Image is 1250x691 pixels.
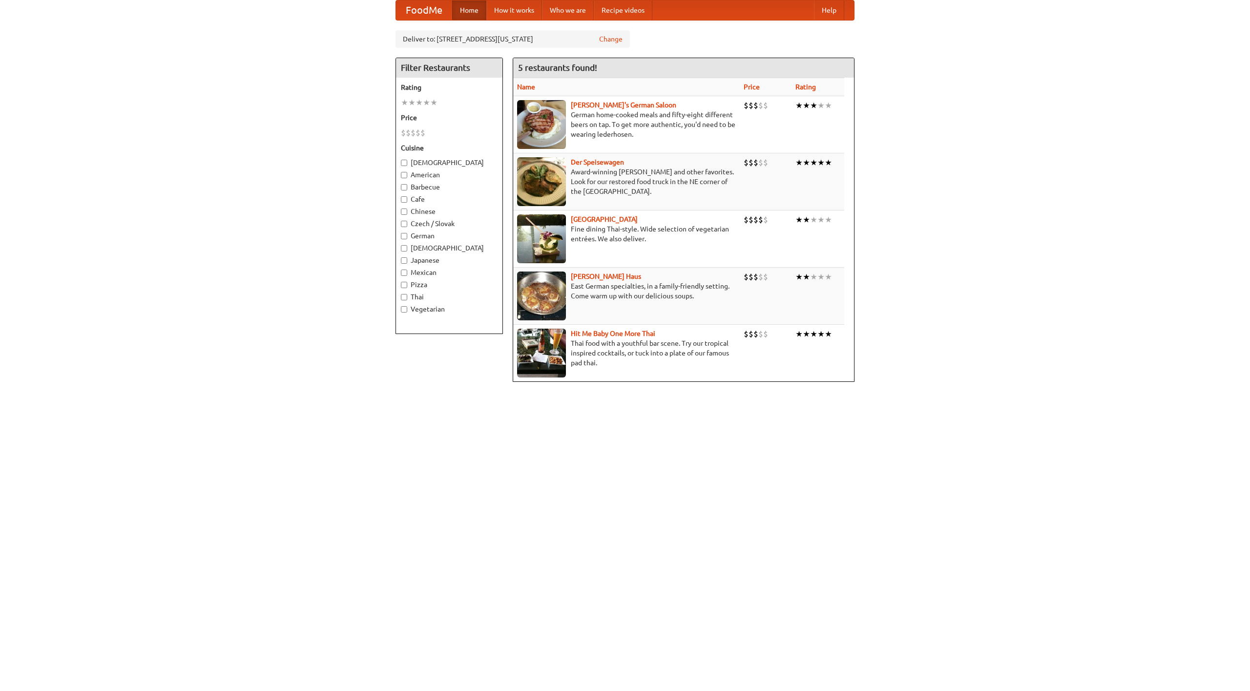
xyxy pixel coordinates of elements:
li: $ [411,127,416,138]
li: ★ [803,272,810,282]
li: $ [749,157,753,168]
h5: Price [401,113,498,123]
li: $ [401,127,406,138]
a: Rating [795,83,816,91]
li: ★ [825,272,832,282]
li: ★ [416,97,423,108]
b: [PERSON_NAME] Haus [571,272,641,280]
li: ★ [825,157,832,168]
input: Vegetarian [401,306,407,313]
li: $ [758,329,763,339]
p: Thai food with a youthful bar scene. Try our tropical inspired cocktails, or tuck into a plate of... [517,338,736,368]
li: ★ [803,214,810,225]
li: $ [753,157,758,168]
li: $ [758,100,763,111]
li: ★ [408,97,416,108]
a: Der Speisewagen [571,158,624,166]
li: ★ [803,100,810,111]
a: Recipe videos [594,0,652,20]
label: Japanese [401,255,498,265]
input: [DEMOGRAPHIC_DATA] [401,245,407,251]
li: ★ [803,329,810,339]
li: ★ [810,100,817,111]
li: ★ [810,329,817,339]
label: Thai [401,292,498,302]
li: $ [758,157,763,168]
h4: Filter Restaurants [396,58,502,78]
li: $ [753,329,758,339]
a: [GEOGRAPHIC_DATA] [571,215,638,223]
img: babythai.jpg [517,329,566,377]
input: German [401,233,407,239]
a: Hit Me Baby One More Thai [571,330,655,337]
label: Mexican [401,268,498,277]
input: American [401,172,407,178]
input: Chinese [401,209,407,215]
li: ★ [817,214,825,225]
li: ★ [401,97,408,108]
input: Mexican [401,270,407,276]
li: ★ [810,272,817,282]
p: Fine dining Thai-style. Wide selection of vegetarian entrées. We also deliver. [517,224,736,244]
li: ★ [795,100,803,111]
li: ★ [825,100,832,111]
li: ★ [810,214,817,225]
li: $ [753,272,758,282]
label: Vegetarian [401,304,498,314]
img: satay.jpg [517,214,566,263]
li: $ [758,214,763,225]
li: $ [753,214,758,225]
li: $ [406,127,411,138]
a: Home [452,0,486,20]
p: German home-cooked meals and fifty-eight different beers on tap. To get more authentic, you'd nee... [517,110,736,139]
li: $ [753,100,758,111]
input: Japanese [401,257,407,264]
li: $ [744,272,749,282]
li: ★ [825,329,832,339]
input: Thai [401,294,407,300]
label: Barbecue [401,182,498,192]
label: American [401,170,498,180]
li: ★ [817,157,825,168]
li: $ [749,272,753,282]
li: $ [763,329,768,339]
input: Barbecue [401,184,407,190]
li: $ [749,214,753,225]
input: Czech / Slovak [401,221,407,227]
li: $ [749,329,753,339]
li: $ [744,100,749,111]
input: Cafe [401,196,407,203]
label: [DEMOGRAPHIC_DATA] [401,158,498,168]
input: [DEMOGRAPHIC_DATA] [401,160,407,166]
input: Pizza [401,282,407,288]
label: Chinese [401,207,498,216]
label: Cafe [401,194,498,204]
a: [PERSON_NAME]'s German Saloon [571,101,676,109]
label: Czech / Slovak [401,219,498,229]
li: ★ [795,329,803,339]
li: ★ [795,214,803,225]
label: German [401,231,498,241]
ng-pluralize: 5 restaurants found! [518,63,597,72]
label: [DEMOGRAPHIC_DATA] [401,243,498,253]
p: Award-winning [PERSON_NAME] and other favorites. Look for our restored food truck in the NE corne... [517,167,736,196]
a: FoodMe [396,0,452,20]
li: ★ [825,214,832,225]
li: $ [749,100,753,111]
li: ★ [803,157,810,168]
a: Price [744,83,760,91]
li: $ [744,214,749,225]
li: ★ [817,100,825,111]
li: $ [744,157,749,168]
li: ★ [810,157,817,168]
img: esthers.jpg [517,100,566,149]
img: kohlhaus.jpg [517,272,566,320]
img: speisewagen.jpg [517,157,566,206]
li: ★ [430,97,437,108]
h5: Cuisine [401,143,498,153]
a: Who we are [542,0,594,20]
